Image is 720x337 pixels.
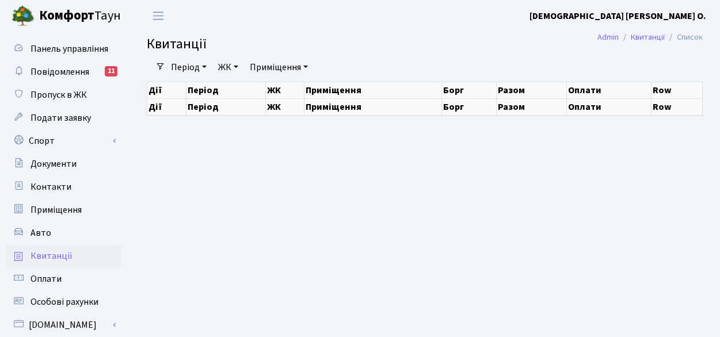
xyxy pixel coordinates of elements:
a: Повідомлення11 [6,60,121,83]
th: Борг [441,98,497,115]
th: Приміщення [304,98,441,115]
b: Комфорт [39,6,94,25]
span: Оплати [31,273,62,285]
th: ЖК [265,98,304,115]
th: Борг [441,82,497,98]
span: Особові рахунки [31,296,98,308]
a: Квитанції [6,244,121,267]
a: Приміщення [245,58,313,77]
th: Row [652,98,703,115]
nav: breadcrumb [580,25,720,49]
th: Дії [147,82,186,98]
span: Контакти [31,181,71,193]
a: Панель управління [6,37,121,60]
a: [DEMOGRAPHIC_DATA] [PERSON_NAME] О. [529,9,706,23]
span: Приміщення [31,204,82,216]
th: Приміщення [304,82,441,98]
a: Особові рахунки [6,290,121,313]
a: Admin [597,31,619,43]
a: Подати заявку [6,106,121,129]
img: logo.png [12,5,35,28]
li: Список [665,31,703,44]
th: Разом [497,82,567,98]
a: ЖК [214,58,243,77]
a: Спорт [6,129,121,152]
th: Період [186,98,265,115]
th: Row [652,82,703,98]
th: Дії [147,98,186,115]
span: Квитанції [31,250,73,262]
b: [DEMOGRAPHIC_DATA] [PERSON_NAME] О. [529,10,706,22]
th: Разом [497,98,567,115]
a: Квитанції [631,31,665,43]
a: Оплати [6,267,121,290]
a: Авто [6,221,121,244]
span: Пропуск в ЖК [31,89,87,101]
span: Таун [39,6,121,26]
a: Пропуск в ЖК [6,83,121,106]
a: [DOMAIN_NAME] [6,313,121,336]
th: Період [186,82,265,98]
th: Оплати [566,98,651,115]
th: ЖК [265,82,304,98]
span: Подати заявку [31,112,91,124]
span: Документи [31,158,77,170]
th: Оплати [566,82,651,98]
span: Повідомлення [31,66,89,78]
a: Приміщення [6,198,121,221]
a: Документи [6,152,121,175]
div: 11 [105,66,117,76]
a: Контакти [6,175,121,198]
span: Авто [31,227,51,239]
span: Квитанції [147,34,207,54]
span: Панель управління [31,43,108,55]
a: Період [166,58,211,77]
button: Переключити навігацію [144,6,173,25]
